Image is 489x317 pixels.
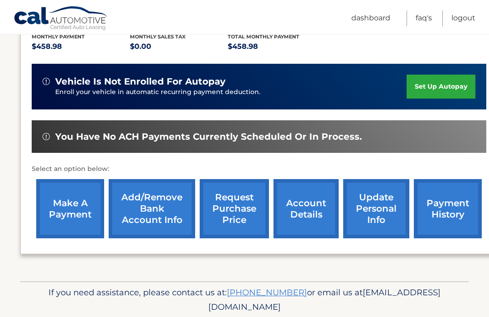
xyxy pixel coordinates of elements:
p: Select an option below: [32,164,486,175]
span: Total Monthly Payment [228,33,299,40]
img: alert-white.svg [43,133,50,140]
span: [EMAIL_ADDRESS][DOMAIN_NAME] [208,287,441,312]
a: update personal info [343,179,409,238]
p: $458.98 [228,40,326,53]
a: FAQ's [416,10,432,26]
a: account details [273,179,339,238]
a: [PHONE_NUMBER] [227,287,307,298]
span: Monthly Payment [32,33,85,40]
span: Monthly sales Tax [130,33,186,40]
a: Logout [451,10,475,26]
p: $458.98 [32,40,130,53]
a: payment history [414,179,482,238]
span: You have no ACH payments currently scheduled or in process. [55,131,362,142]
a: Add/Remove bank account info [109,179,195,238]
a: make a payment [36,179,104,238]
span: vehicle is not enrolled for autopay [55,76,225,87]
img: alert-white.svg [43,78,50,85]
a: Cal Automotive [14,6,109,32]
p: If you need assistance, please contact us at: or email us at [34,285,455,314]
p: Enroll your vehicle in automatic recurring payment deduction. [55,87,407,97]
a: set up autopay [407,75,475,99]
a: Dashboard [351,10,390,26]
p: $0.00 [130,40,228,53]
a: request purchase price [200,179,269,238]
